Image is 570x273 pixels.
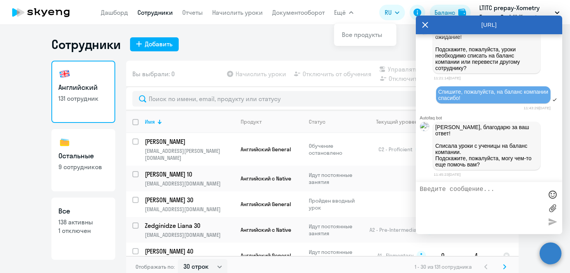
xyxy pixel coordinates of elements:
div: Продукт [241,118,302,125]
button: Добавить [130,37,179,51]
p: [PERSON_NAME] 30 [145,196,233,204]
time: 11:43:29[DATE] [524,106,551,110]
div: Имя [145,118,234,125]
p: [EMAIL_ADDRESS][DOMAIN_NAME] [145,180,234,187]
span: Английский с Native [241,226,291,233]
img: english [58,68,71,80]
p: Идут постоянные занятия [309,223,362,237]
span: C2 - Proficient [378,146,412,153]
div: Баланс [435,8,455,17]
span: Английский General [241,252,291,259]
button: RU [379,5,405,20]
a: [PERSON_NAME] 10 [145,170,234,178]
td: 4 [468,243,497,268]
img: others [58,136,71,149]
label: Лимит 10 файлов [547,202,558,214]
div: Текущий уровень [369,118,435,125]
span: Отображать по: [135,263,175,270]
p: LTITC prepay-Xometry Europe GmbH, Xometry Europe GmbH [479,3,552,22]
p: Обучение остановлено [309,142,362,156]
a: Все продукты [342,31,382,38]
span: Ещё [334,8,346,17]
span: Английский с Native [241,175,291,182]
span: 1 - 30 из 131 сотрудника [415,263,472,270]
span: Английский General [241,146,291,153]
a: Английский131 сотрудник [51,61,115,123]
a: Zedginidze Liana 30 [145,221,234,230]
p: Zedginidze Liana 30 [145,221,233,230]
a: Документооборот [272,9,325,16]
a: Дашборд [101,9,128,16]
a: [PERSON_NAME] 40 [145,247,234,255]
p: 9 сотрудников [58,163,108,171]
div: Добавить [145,39,172,49]
button: LTITC prepay-Xometry Europe GmbH, Xometry Europe GmbH [475,3,563,22]
p: [PERSON_NAME] 40 [145,247,233,255]
span: A2 - Pre-Intermediate [369,226,422,233]
h3: Все [58,206,108,216]
p: [PERSON_NAME], благодарю за ваш ответ! Списала уроки с ученицы на баланс компании. Подскажите, по... [435,124,538,168]
a: [PERSON_NAME] 30 [145,196,234,204]
span: RU [385,8,392,17]
time: 11:21:14[DATE] [434,76,461,80]
a: Отчеты [182,9,203,16]
div: Статус [309,118,325,125]
input: Поиск по имени, email, продукту или статусу [132,91,512,107]
p: Пройден вводный урок [309,197,362,211]
span: A1 - Elementary [377,252,413,259]
p: [PERSON_NAME], благодарю за ожидание! Подскажите, пожалуйста, уроки необходимо списать на баланс ... [435,28,538,71]
div: Имя [145,118,155,125]
button: Балансbalance [430,5,471,20]
a: Остальные9 сотрудников [51,129,115,191]
a: Сотрудники [137,9,173,16]
time: 11:45:23[DATE] [434,172,461,177]
div: Autofaq bot [420,115,562,120]
img: balance [458,9,466,16]
div: Текущий уровень [376,118,420,125]
p: Идут постоянные занятия [309,171,362,185]
h1: Сотрудники [51,37,121,52]
p: [PERSON_NAME] 10 [145,170,233,178]
p: [EMAIL_ADDRESS][PERSON_NAME][DOMAIN_NAME] [145,147,234,161]
span: Вы выбрали: 0 [132,69,175,79]
div: Продукт [241,118,262,125]
p: [PERSON_NAME] [145,137,233,146]
p: 131 сотрудник [58,94,108,103]
h3: Английский [58,82,108,93]
p: [EMAIL_ADDRESS][DOMAIN_NAME] [145,231,234,238]
button: Ещё [334,5,354,20]
img: bot avatar [420,122,430,147]
a: Начислить уроки [212,9,263,16]
p: Идут постоянные занятия [309,248,362,262]
div: Статус [309,118,362,125]
td: 0 [435,243,468,268]
p: 138 активны [58,218,108,226]
p: 1 отключен [58,226,108,235]
h3: Остальные [58,151,108,161]
span: Английский General [241,201,291,208]
a: Все138 активны1 отключен [51,198,115,260]
p: [EMAIL_ADDRESS][DOMAIN_NAME] [145,206,234,213]
a: [PERSON_NAME] [145,137,234,146]
span: Спишите, пожалуйста, на баланс компании спасибо! [438,89,548,101]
